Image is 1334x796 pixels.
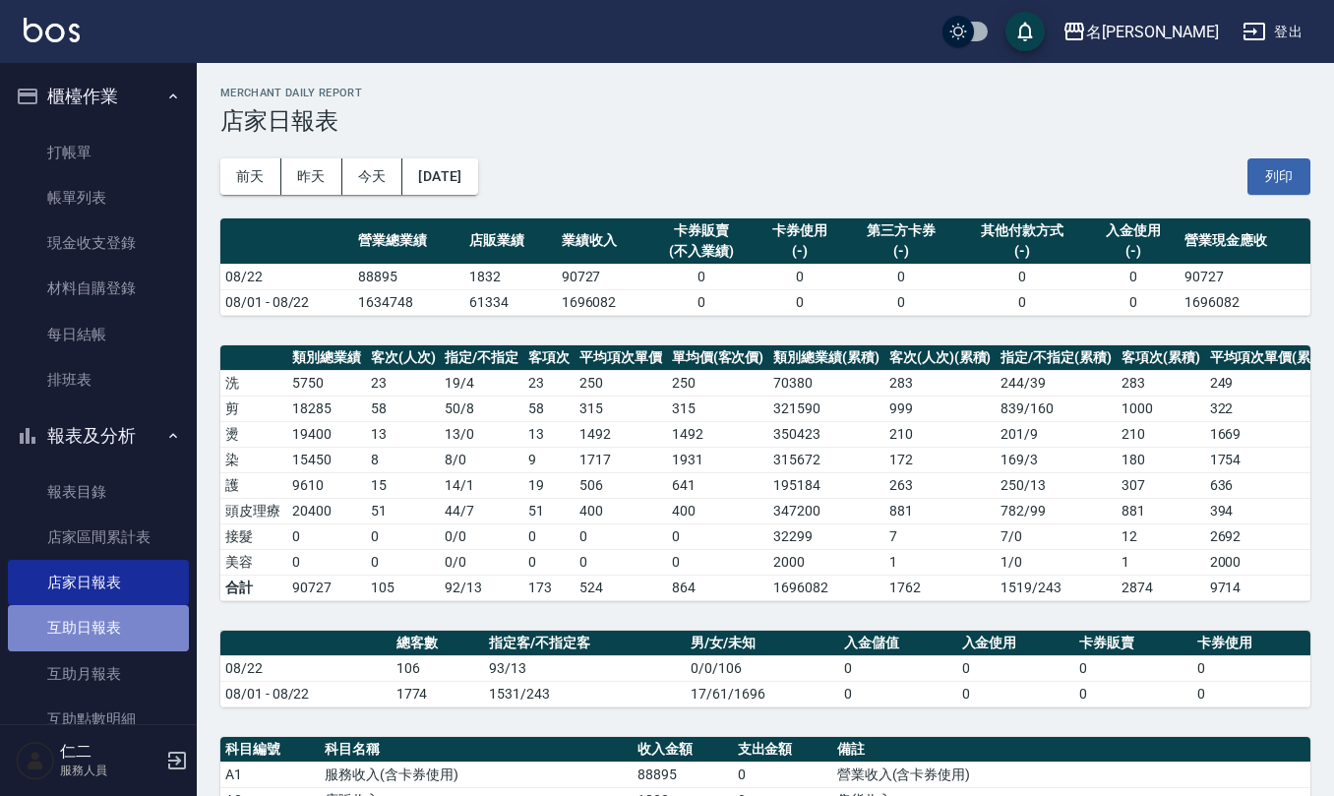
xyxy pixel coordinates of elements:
th: 指定/不指定(累積) [996,345,1117,371]
td: 1931 [667,447,769,472]
td: 1762 [884,575,997,600]
td: 18285 [287,396,366,421]
h3: 店家日報表 [220,107,1310,135]
td: 2000 [768,549,884,575]
td: 881 [884,498,997,523]
td: 881 [1117,498,1205,523]
td: 0 [648,289,754,315]
th: 科目編號 [220,737,320,763]
td: 172 [884,447,997,472]
td: 接髮 [220,523,287,549]
td: 14 / 1 [440,472,523,498]
td: 1 [1117,549,1205,575]
td: 50 / 8 [440,396,523,421]
td: 0 [957,655,1075,681]
td: 1634748 [353,289,464,315]
img: Logo [24,18,80,42]
td: 864 [667,575,769,600]
button: 登出 [1235,14,1310,50]
td: 106 [392,655,484,681]
td: 173 [523,575,575,600]
td: 7 / 0 [996,523,1117,549]
td: 8 / 0 [440,447,523,472]
td: 307 [1117,472,1205,498]
td: 51 [366,498,441,523]
a: 排班表 [8,357,189,402]
td: 0 [667,523,769,549]
button: save [1005,12,1045,51]
td: 641 [667,472,769,498]
table: a dense table [220,631,1310,707]
th: 平均項次單價 [575,345,667,371]
a: 互助月報表 [8,651,189,697]
td: 88895 [353,264,464,289]
div: (-) [758,241,840,262]
td: 506 [575,472,667,498]
th: 備註 [832,737,1310,763]
th: 支出金額 [733,737,832,763]
td: 88895 [633,762,732,787]
td: 0 [575,549,667,575]
a: 每日結帳 [8,312,189,357]
td: 護 [220,472,287,498]
a: 店家區間累計表 [8,515,189,560]
th: 總客數 [392,631,484,656]
div: (-) [851,241,952,262]
td: 15 [366,472,441,498]
td: 0 [366,523,441,549]
td: 1531/243 [484,681,686,706]
td: 剪 [220,396,287,421]
td: 400 [575,498,667,523]
td: 0 / 0 [440,549,523,575]
td: 0 [957,289,1088,315]
td: 400 [667,498,769,523]
td: 0 [1088,289,1180,315]
td: 0 [846,264,957,289]
td: 0 [1074,681,1192,706]
td: 347200 [768,498,884,523]
button: 報表及分析 [8,410,189,461]
a: 現金收支登錄 [8,220,189,266]
button: 列印 [1247,158,1310,195]
td: 90727 [557,264,648,289]
td: 13 [523,421,575,447]
td: 180 [1117,447,1205,472]
td: 20400 [287,498,366,523]
td: 250 / 13 [996,472,1117,498]
td: 頭皮理療 [220,498,287,523]
td: 08/01 - 08/22 [220,681,392,706]
button: 名[PERSON_NAME] [1055,12,1227,52]
h2: Merchant Daily Report [220,87,1310,99]
td: 210 [884,421,997,447]
td: 0 [754,289,845,315]
td: 315 [575,396,667,421]
td: 0 [957,681,1075,706]
td: 0 [648,264,754,289]
td: 08/22 [220,655,392,681]
th: 收入金額 [633,737,732,763]
div: 其他付款方式 [962,220,1083,241]
th: 入金儲值 [839,631,957,656]
td: 美容 [220,549,287,575]
td: 燙 [220,421,287,447]
td: 0 [667,549,769,575]
a: 打帳單 [8,130,189,175]
div: 名[PERSON_NAME] [1086,20,1219,44]
th: 店販業績 [464,218,556,265]
h5: 仁二 [60,742,160,762]
td: 0 [957,264,1088,289]
td: 0 [575,523,667,549]
th: 業績收入 [557,218,648,265]
td: 105 [366,575,441,600]
td: 839 / 160 [996,396,1117,421]
td: 0 [733,762,832,787]
button: [DATE] [402,158,477,195]
td: 染 [220,447,287,472]
td: 服務收入(含卡券使用) [320,762,633,787]
td: 58 [523,396,575,421]
td: 1492 [667,421,769,447]
td: 1492 [575,421,667,447]
td: 0 [1192,681,1310,706]
td: 1717 [575,447,667,472]
div: 卡券販賣 [653,220,749,241]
